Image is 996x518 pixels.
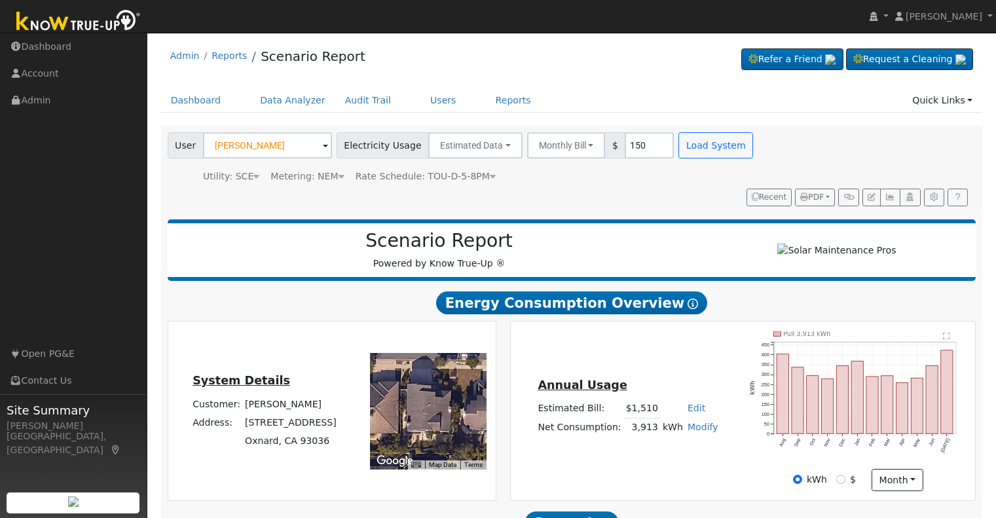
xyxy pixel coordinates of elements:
[335,88,401,113] a: Audit Trail
[741,48,843,71] a: Refer a Friend
[927,365,938,434] rect: onclick=""
[807,473,827,487] label: kWh
[7,419,140,433] div: [PERSON_NAME]
[688,299,698,309] i: Show Help
[942,350,953,434] rect: onclick=""
[181,230,697,252] h2: Scenario Report
[762,411,769,417] text: 100
[170,50,200,61] a: Admin
[373,453,416,470] a: Open this area in Google Maps (opens a new window)
[762,352,769,358] text: 400
[852,361,864,434] rect: onclick=""
[898,437,907,447] text: Apr
[880,189,900,207] button: Multi-Series Graph
[168,132,204,158] span: User
[762,371,769,377] text: 300
[777,354,788,434] rect: onclick=""
[68,496,79,507] img: retrieve
[853,437,862,447] text: Jan
[7,430,140,457] div: [GEOGRAPHIC_DATA], [GEOGRAPHIC_DATA]
[778,437,787,448] text: Aug
[623,418,660,437] td: 3,913
[762,391,769,397] text: 200
[762,361,769,367] text: 350
[203,132,332,158] input: Select a User
[764,421,769,427] text: 50
[948,189,968,207] a: Help Link
[10,7,147,37] img: Know True-Up
[420,88,466,113] a: Users
[896,382,908,434] rect: onclick=""
[538,379,627,392] u: Annual Usage
[337,132,429,158] span: Electricity Usage
[872,469,923,491] button: month
[793,437,802,448] text: Sep
[762,401,769,407] text: 150
[429,460,456,470] button: Map Data
[270,170,344,183] div: Metering: NEM
[836,475,845,484] input: $
[822,379,834,434] rect: onclick=""
[464,461,483,468] a: Terms
[955,54,966,65] img: retrieve
[862,189,881,207] button: Edit User
[660,418,685,437] td: kWh
[486,88,541,113] a: Reports
[243,413,339,432] td: [STREET_ADDRESS]
[261,48,365,64] a: Scenario Report
[912,378,923,434] rect: onclick=""
[795,189,835,207] button: PDF
[436,291,707,315] span: Energy Consumption Overview
[823,437,832,447] text: Nov
[913,437,922,448] text: May
[174,230,705,270] div: Powered by Know True-Up ®
[193,374,290,387] u: System Details
[777,244,896,257] img: Solar Maintenance Pros
[678,132,753,158] button: Load System
[928,437,936,447] text: Jun
[784,330,831,337] text: Pull 3,913 kWh
[838,189,858,207] button: Generate Report Link
[809,437,817,447] text: Oct
[161,88,231,113] a: Dashboard
[792,367,803,434] rect: onclick=""
[902,88,982,113] a: Quick Links
[623,399,660,418] td: $1,510
[767,431,769,437] text: 0
[604,132,625,158] span: $
[881,376,893,434] rect: onclick=""
[867,377,879,434] rect: onclick=""
[883,437,892,447] text: Mar
[212,50,247,61] a: Reports
[762,342,769,348] text: 450
[838,437,847,447] text: Dec
[688,422,718,432] a: Modify
[243,395,339,413] td: [PERSON_NAME]
[536,418,623,437] td: Net Consumption:
[750,380,756,395] text: kWh
[243,432,339,450] td: Oxnard, CA 93036
[527,132,606,158] button: Monthly Bill
[110,445,122,455] a: Map
[944,332,951,340] text: 
[411,460,420,470] button: Keyboard shortcuts
[762,381,769,387] text: 250
[850,473,856,487] label: $
[906,11,982,22] span: [PERSON_NAME]
[747,189,792,207] button: Recent
[940,437,951,454] text: [DATE]
[191,395,243,413] td: Customer:
[191,413,243,432] td: Address:
[356,171,496,181] span: Alias: None
[924,189,944,207] button: Settings
[203,170,259,183] div: Utility: SCE
[825,54,836,65] img: retrieve
[837,365,849,434] rect: onclick=""
[807,375,819,434] rect: onclick=""
[688,403,705,413] a: Edit
[536,399,623,418] td: Estimated Bill:
[846,48,973,71] a: Request a Cleaning
[7,401,140,419] span: Site Summary
[250,88,335,113] a: Data Analyzer
[868,437,877,447] text: Feb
